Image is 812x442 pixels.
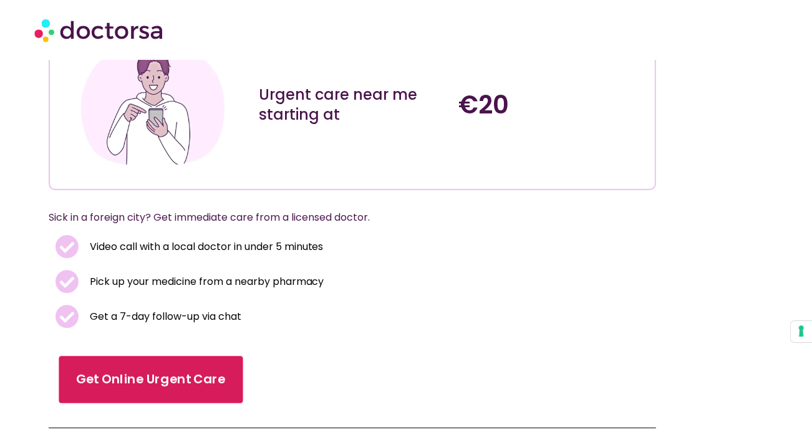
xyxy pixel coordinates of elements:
img: Illustration depicting a young adult in a casual outfit, engaged with their smartphone. They are ... [78,30,228,180]
span: Pick up your medicine from a nearby pharmacy [87,273,324,291]
span: Get Online Urgent Care [76,370,225,388]
p: Sick in a foreign city? Get immediate care from a licensed doctor. [49,209,626,226]
a: Get Online Urgent Care [59,356,243,403]
h4: €20 [458,90,645,120]
span: Video call with a local doctor in under 5 minutes [87,238,324,256]
h3: Urgent care near me starting at [259,85,446,125]
button: Your consent preferences for tracking technologies [791,321,812,342]
span: Get a 7-day follow-up via chat [87,308,241,325]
